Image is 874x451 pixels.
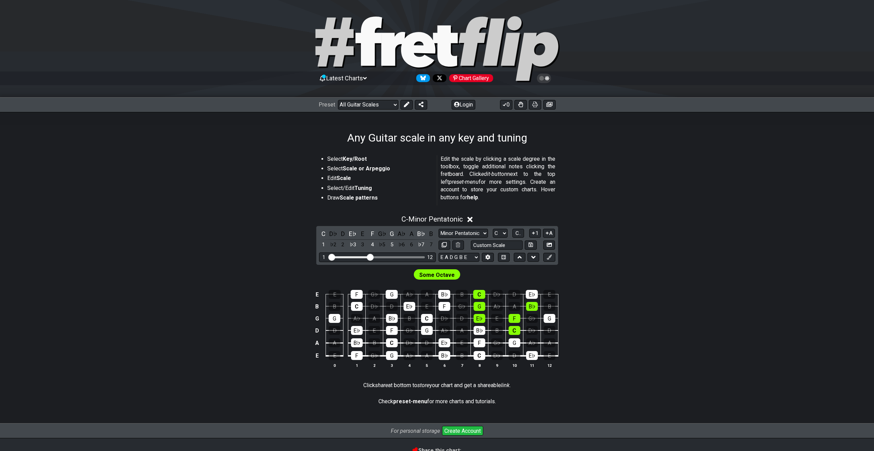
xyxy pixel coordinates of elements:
a: #fretflip at Pinterest [446,74,493,82]
div: F [351,290,363,299]
th: 4 [400,362,418,369]
select: Scale [439,229,488,238]
div: G♭ [491,338,503,347]
div: D [544,326,555,335]
div: E♭ [404,302,415,311]
div: C [509,326,520,335]
div: B♭ [351,338,363,347]
div: toggle scale degree [348,240,357,249]
div: toggle pitch class [319,229,328,238]
div: toggle pitch class [407,229,416,238]
div: toggle pitch class [358,229,367,238]
select: Tuning [439,253,479,262]
div: B [329,302,340,311]
span: Preset [319,101,335,108]
div: A♭ [404,351,415,360]
button: Create Image [543,240,555,250]
button: 0 [500,100,512,110]
div: D [386,302,398,311]
th: 1 [348,362,365,369]
div: A [329,338,340,347]
th: 9 [488,362,506,369]
th: 5 [418,362,435,369]
span: First enable full edit mode to edit [419,270,455,280]
button: Login [452,100,475,110]
div: F [509,314,520,323]
th: 11 [523,362,541,369]
div: E [329,351,340,360]
div: B [456,351,468,360]
span: C - Minor Pentatonic [401,215,463,223]
button: Copy [439,240,450,250]
div: toggle pitch class [427,229,435,238]
div: E [456,338,468,347]
strong: Scale patterns [340,194,378,201]
li: Select [327,155,432,165]
p: Edit the scale by clicking a scale degree in the toolbox, toggle additional notes clicking the fr... [441,155,555,201]
th: 12 [541,362,558,369]
div: toggle pitch class [417,229,426,238]
strong: Scale [337,175,351,181]
div: toggle scale degree [319,240,328,249]
td: B [313,301,321,313]
th: 7 [453,362,470,369]
div: toggle pitch class [368,229,377,238]
h1: Any Guitar scale in any key and tuning [347,131,527,144]
div: G [421,326,433,335]
div: toggle pitch class [378,229,387,238]
div: E♭ [439,338,450,347]
em: preset-menu [449,179,479,185]
div: toggle pitch class [339,229,348,238]
strong: help [467,194,478,201]
div: D♭ [439,314,450,323]
div: toggle scale degree [339,240,348,249]
span: Latest Charts [326,75,363,82]
i: For personal storage [391,428,440,434]
td: E [313,349,321,362]
div: G♭ [368,290,380,299]
div: D♭ [526,326,538,335]
div: A♭ [491,302,503,311]
div: toggle pitch class [387,229,396,238]
div: D♭ [404,338,415,347]
div: Visible fret range [319,252,436,262]
td: A [313,337,321,349]
div: Chart Gallery [449,74,493,82]
div: toggle scale degree [427,240,435,249]
a: Follow #fretflip at Bluesky [413,74,430,82]
div: E [491,314,503,323]
li: Select [327,165,432,174]
button: Toggle Dexterity for all fretkits [514,100,527,110]
div: F [439,302,450,311]
div: D [508,290,520,299]
div: G [386,290,398,299]
th: 6 [435,362,453,369]
div: A [509,302,520,311]
div: A♭ [526,338,538,347]
button: Edit Tuning [482,253,493,262]
div: G [474,302,485,311]
div: toggle scale degree [378,240,387,249]
em: link [501,382,510,388]
div: toggle scale degree [387,240,396,249]
span: Toggle light / dark theme [540,75,548,81]
div: toggle scale degree [397,240,406,249]
button: 1 [529,229,541,238]
div: toggle scale degree [407,240,416,249]
select: Preset [338,100,398,110]
li: Draw [327,194,432,204]
p: Click at bottom to your chart and get a shareable . [363,382,511,389]
li: Edit [327,174,432,184]
div: B [491,326,503,335]
span: C.. [515,230,521,236]
div: toggle scale degree [358,240,367,249]
th: 10 [506,362,523,369]
div: A [456,326,468,335]
div: F [386,326,398,335]
div: B [368,338,380,347]
div: D [456,314,468,323]
div: G [329,314,340,323]
div: A♭ [351,314,363,323]
div: toggle pitch class [348,229,357,238]
th: 3 [383,362,400,369]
